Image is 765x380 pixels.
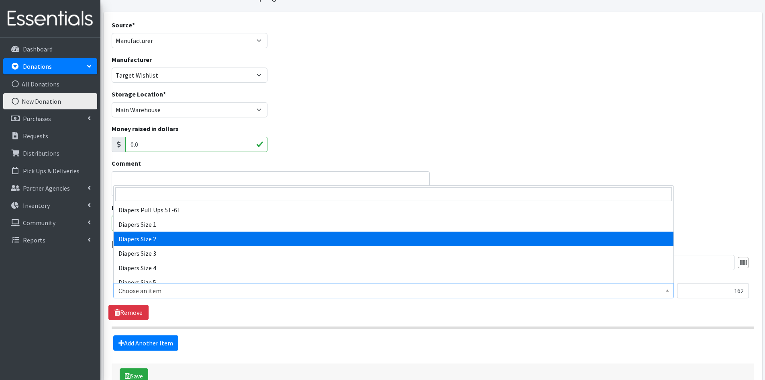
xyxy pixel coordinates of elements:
[113,283,674,298] span: Choose an item
[3,232,97,248] a: Reports
[114,275,673,290] li: Diapers Size 5
[23,167,80,175] p: Pick Ups & Deliveries
[114,261,673,275] li: Diapers Size 4
[112,237,754,252] legend: Items in this donation
[3,163,97,179] a: Pick Ups & Deliveries
[3,197,97,214] a: Inventory
[23,45,53,53] p: Dashboard
[113,335,178,351] a: Add Another Item
[114,246,673,261] li: Diapers Size 3
[3,215,97,231] a: Community
[112,89,166,99] label: Storage Location
[3,58,97,74] a: Donations
[3,180,97,196] a: Partner Agencies
[112,124,179,134] label: Money raised in dollars
[23,149,59,157] p: Distributions
[114,232,673,246] li: Diapers Size 2
[3,128,97,144] a: Requests
[677,283,749,298] input: Quantity
[23,62,52,70] p: Donations
[23,184,70,192] p: Partner Agencies
[3,145,97,161] a: Distributions
[118,285,669,296] span: Choose an item
[132,21,135,29] abbr: required
[163,90,166,98] abbr: required
[3,5,97,32] img: HumanEssentials
[114,203,673,217] li: Diapers Pull Ups 5T-6T
[23,115,51,123] p: Purchases
[112,20,135,30] label: Source
[3,111,97,127] a: Purchases
[23,201,50,210] p: Inventory
[3,76,97,92] a: All Donations
[112,158,141,168] label: Comment
[23,219,55,227] p: Community
[23,132,48,140] p: Requests
[114,217,673,232] li: Diapers Size 1
[3,41,97,57] a: Dashboard
[112,203,143,212] label: Issued on
[3,93,97,109] a: New Donation
[112,55,152,64] label: Manufacturer
[108,305,149,320] a: Remove
[23,236,45,244] p: Reports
